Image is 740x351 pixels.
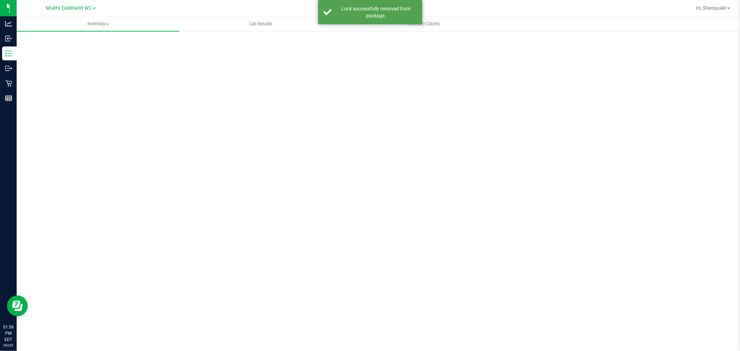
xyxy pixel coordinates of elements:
span: Inventory Counts [398,21,449,27]
inline-svg: Inventory [5,50,12,57]
inline-svg: Reports [5,95,12,102]
span: Inventory [17,21,179,27]
div: Lock successfully removed from package. [335,5,417,19]
span: Lab Results [240,21,282,27]
iframe: Resource center [7,296,28,316]
a: Inventory Counts [342,17,505,31]
inline-svg: Inbound [5,35,12,42]
span: Miami Dadeland WC [46,5,92,11]
a: Lab Results [179,17,342,31]
span: Hi, Shanquale! [696,5,727,11]
inline-svg: Retail [5,80,12,87]
inline-svg: Outbound [5,65,12,72]
inline-svg: Analytics [5,20,12,27]
p: 01:56 PM EDT [3,324,14,343]
a: Inventory [17,17,179,31]
p: 09/23 [3,343,14,348]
